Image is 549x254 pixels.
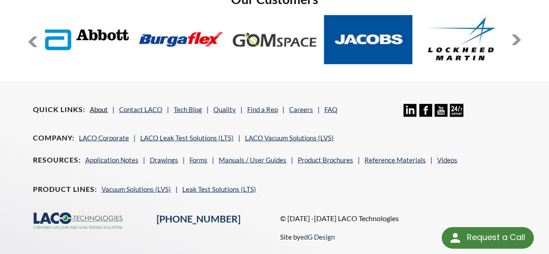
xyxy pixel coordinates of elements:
a: Find a Rep [247,105,278,113]
a: About [90,105,108,113]
img: GOM-Space.jpg [231,15,319,64]
a: Leak Test Solutions (LTS) [182,185,256,193]
h4: Resources [33,155,81,164]
a: Reference Materials [364,155,426,163]
a: Application Notes [85,155,138,163]
a: LACO Vacuum Solutions (LVS) [245,133,334,141]
a: Forms [189,155,208,163]
a: LACO Leak Test Solutions (LTS) [140,133,234,141]
a: [PHONE_NUMBER] [157,213,240,224]
h4: Company [33,133,74,142]
a: Quality [213,105,236,113]
a: Tech Blog [174,105,202,113]
h4: Product Lines [33,184,97,194]
img: round button [448,231,462,245]
a: Vacuum Solutions (LVS) [101,185,171,193]
div: Request a Call [466,227,525,248]
img: Lockheed-Martin.jpg [418,15,506,64]
img: 24/7 Support Icon [450,104,463,117]
h4: Quick Links [33,104,85,114]
a: Product Brochures [298,155,353,163]
a: Careers [289,105,313,113]
a: 24/7 Support [450,110,463,118]
p: © [DATE] -[DATE] LACO Technologies [280,212,517,224]
a: Contact LACO [119,105,162,113]
a: Videos [437,155,457,163]
a: Drawings [150,155,178,163]
a: Manuals / User Guides [219,155,286,163]
img: Jacobs.jpg [324,15,412,64]
a: edG Design [300,232,335,240]
div: Request a Call [442,227,534,249]
a: LACO Corporate [79,133,129,141]
a: FAQ [324,105,337,113]
p: Site by [280,231,335,242]
img: Burgaflex.jpg [137,15,225,64]
img: Abbott-Labs.jpg [43,15,131,64]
